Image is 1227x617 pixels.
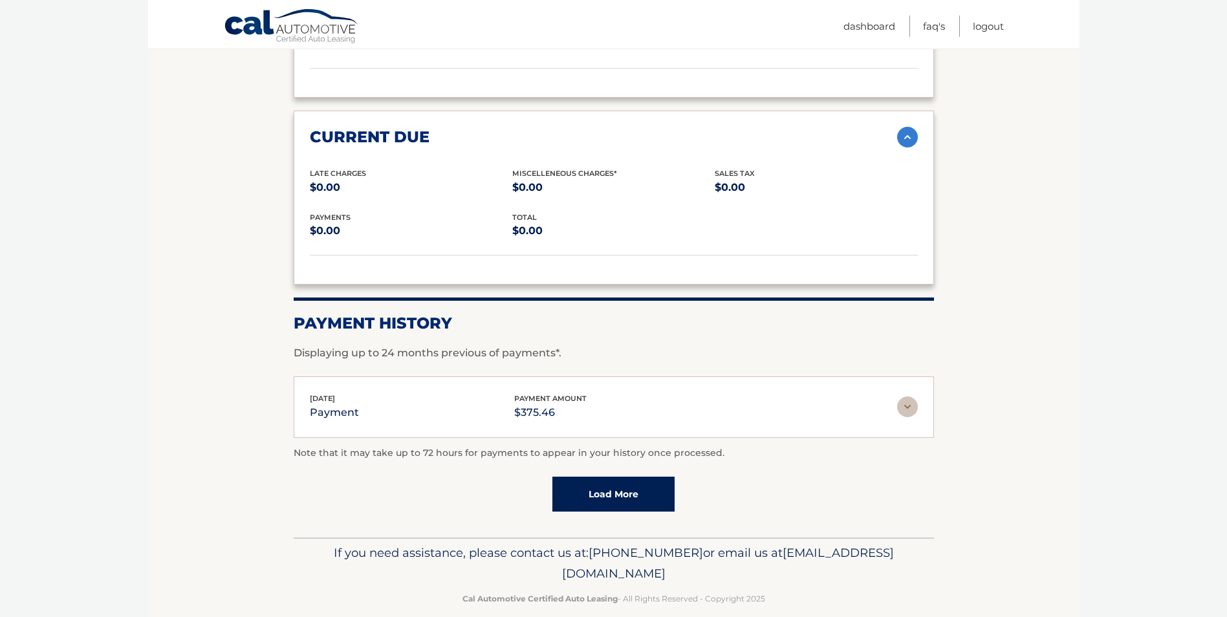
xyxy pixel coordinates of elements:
span: [PHONE_NUMBER] [589,545,703,560]
img: accordion-active.svg [897,127,918,147]
span: Miscelleneous Charges* [512,169,617,178]
p: Displaying up to 24 months previous of payments*. [294,345,934,361]
a: Logout [973,16,1004,37]
p: $0.00 [310,222,512,240]
h2: Payment History [294,314,934,333]
p: $375.46 [514,404,587,422]
p: $0.00 [512,179,715,197]
p: If you need assistance, please contact us at: or email us at [302,543,926,584]
span: payment amount [514,394,587,403]
span: payments [310,213,351,222]
a: Cal Automotive [224,8,360,46]
p: - All Rights Reserved - Copyright 2025 [302,592,926,605]
span: [DATE] [310,394,335,403]
img: accordion-rest.svg [897,396,918,417]
span: total [512,213,537,222]
strong: Cal Automotive Certified Auto Leasing [462,594,618,603]
span: Late Charges [310,169,366,178]
p: Note that it may take up to 72 hours for payments to appear in your history once processed. [294,446,934,461]
p: $0.00 [512,222,715,240]
span: [EMAIL_ADDRESS][DOMAIN_NAME] [562,545,894,581]
p: $0.00 [310,179,512,197]
a: Load More [552,477,675,512]
p: $0.00 [715,179,917,197]
a: Dashboard [843,16,895,37]
a: FAQ's [923,16,945,37]
p: payment [310,404,359,422]
span: Sales Tax [715,169,755,178]
h2: current due [310,127,429,147]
